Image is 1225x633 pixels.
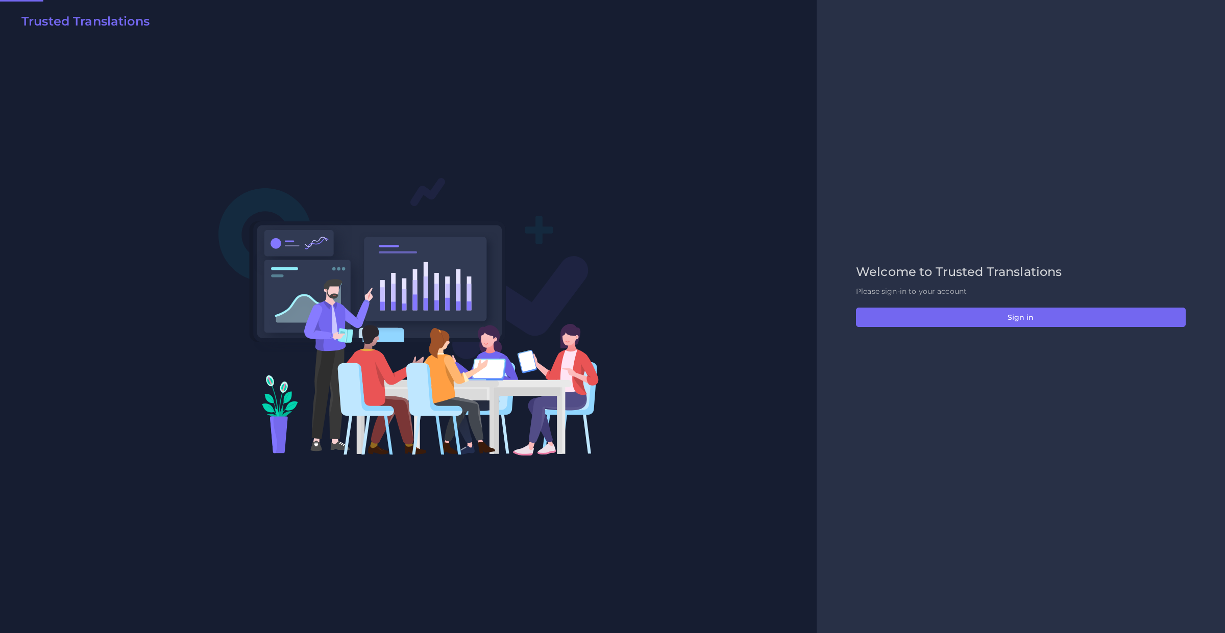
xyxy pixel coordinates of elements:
[856,265,1186,280] h2: Welcome to Trusted Translations
[14,14,150,33] a: Trusted Translations
[21,14,150,29] h2: Trusted Translations
[218,177,599,456] img: Login V2
[856,286,1186,297] p: Please sign-in to your account
[856,308,1186,327] button: Sign in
